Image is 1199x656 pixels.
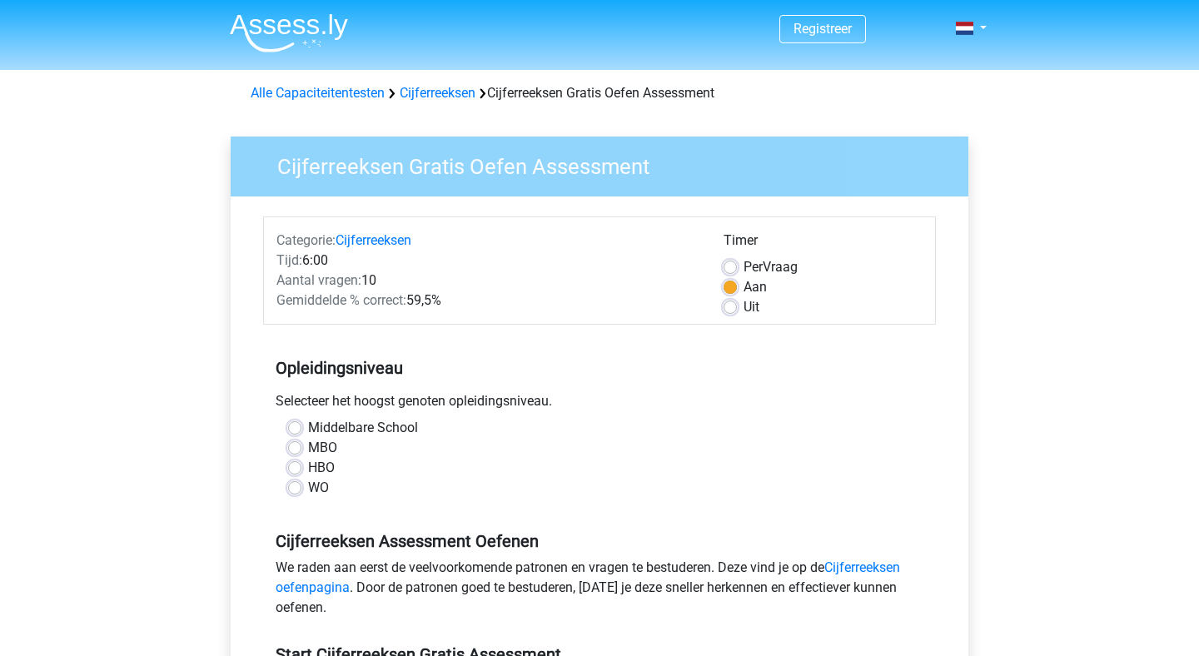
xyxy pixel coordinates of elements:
div: We raden aan eerst de veelvoorkomende patronen en vragen te bestuderen. Deze vind je op de . Door... [263,558,936,624]
label: WO [308,478,329,498]
span: Per [744,259,763,275]
h5: Cijferreeksen Assessment Oefenen [276,531,923,551]
label: Aan [744,277,767,297]
div: 6:00 [264,251,711,271]
div: 10 [264,271,711,291]
label: Middelbare School [308,418,418,438]
div: Timer [724,231,923,257]
span: Categorie: [276,232,336,248]
span: Aantal vragen: [276,272,361,288]
span: Gemiddelde % correct: [276,292,406,308]
span: Tijd: [276,252,302,268]
div: Selecteer het hoogst genoten opleidingsniveau. [263,391,936,418]
a: Registreer [794,21,852,37]
label: HBO [308,458,335,478]
label: MBO [308,438,337,458]
div: 59,5% [264,291,711,311]
div: Cijferreeksen Gratis Oefen Assessment [244,83,955,103]
a: Alle Capaciteitentesten [251,85,385,101]
label: Uit [744,297,759,317]
a: Cijferreeksen [400,85,475,101]
img: Assessly [230,13,348,52]
label: Vraag [744,257,798,277]
h3: Cijferreeksen Gratis Oefen Assessment [257,147,956,180]
a: Cijferreeksen [336,232,411,248]
h5: Opleidingsniveau [276,351,923,385]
